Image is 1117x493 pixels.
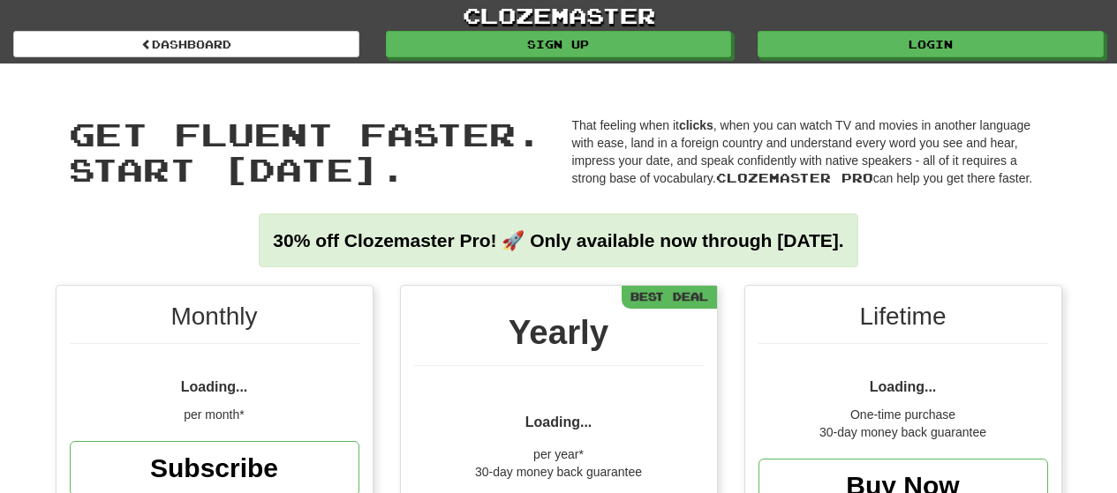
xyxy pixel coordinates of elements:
div: 30-day money back guarantee [759,423,1048,441]
div: per year* [414,445,704,463]
div: One-time purchase [759,406,1048,423]
div: Best Deal [622,286,717,308]
div: Monthly [70,299,359,344]
a: Login [758,31,1104,57]
span: Loading... [181,379,248,394]
div: Yearly [414,308,704,366]
span: Loading... [525,415,592,430]
a: Sign up [386,31,732,57]
div: per month* [70,406,359,423]
span: Loading... [870,379,937,394]
strong: clicks [679,118,713,132]
strong: 30% off Clozemaster Pro! 🚀 Only available now through [DATE]. [273,230,843,250]
div: Lifetime [759,299,1048,344]
p: That feeling when it , when you can watch TV and movies in another language with ease, land in a ... [572,116,1049,187]
span: Get fluent faster. Start [DATE]. [69,115,542,188]
span: Clozemaster Pro [716,170,873,185]
div: 30-day money back guarantee [414,463,704,481]
a: Dashboard [13,31,359,57]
